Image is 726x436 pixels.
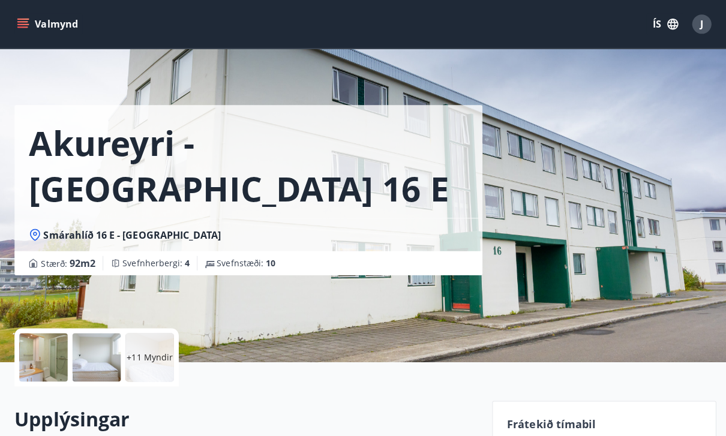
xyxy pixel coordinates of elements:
[683,10,712,38] button: J
[69,255,95,268] span: 92 m2
[29,119,465,210] h1: Akureyri - [GEOGRAPHIC_DATA] 16 E
[126,349,172,361] p: +11 Myndir
[184,255,188,267] span: 4
[696,17,699,31] span: J
[642,13,680,35] button: ÍS
[43,227,220,240] span: Smárahlíð 16 E - [GEOGRAPHIC_DATA]
[504,413,697,429] p: Frátekið tímabil
[122,255,188,267] span: Svefnherbergi :
[14,403,475,429] h2: Upplýsingar
[14,13,82,35] button: menu
[41,254,95,269] span: Stærð :
[215,255,274,267] span: Svefnstæði :
[264,255,274,267] span: 10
